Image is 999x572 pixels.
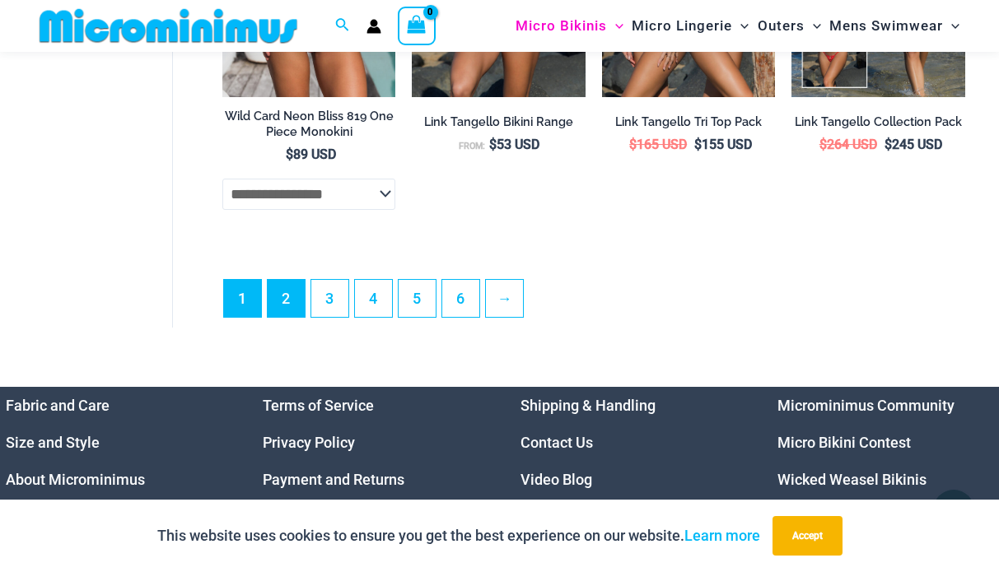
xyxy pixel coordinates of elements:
[311,280,348,317] a: Page 3
[732,5,749,47] span: Menu Toggle
[286,146,293,162] span: $
[6,471,145,488] a: About Microminimus
[222,279,965,327] nav: Product Pagination
[33,7,304,44] img: MM SHOP LOGO FLAT
[694,137,752,152] bdi: 155 USD
[632,5,732,47] span: Micro Lingerie
[521,387,737,498] aside: Footer Widget 3
[885,137,892,152] span: $
[684,527,760,544] a: Learn more
[489,137,497,152] span: $
[509,2,966,49] nav: Site Navigation
[263,434,355,451] a: Privacy Policy
[286,146,336,162] bdi: 89 USD
[157,523,760,548] p: This website uses cookies to ensure you get the best experience on our website.
[263,471,404,488] a: Payment and Returns
[754,5,825,47] a: OutersMenu ToggleMenu Toggle
[412,114,586,136] a: Link Tangello Bikini Range
[777,387,994,498] aside: Footer Widget 4
[398,7,436,44] a: View Shopping Cart, empty
[222,109,396,139] h2: Wild Card Neon Bliss 819 One Piece Monokini
[791,114,965,130] h2: Link Tangello Collection Pack
[224,280,261,317] span: Page 1
[516,5,607,47] span: Micro Bikinis
[268,280,305,317] a: Page 2
[628,5,753,47] a: Micro LingerieMenu ToggleMenu Toggle
[263,387,479,498] aside: Footer Widget 2
[819,137,877,152] bdi: 264 USD
[6,397,110,414] a: Fabric and Care
[6,387,222,498] aside: Footer Widget 1
[791,114,965,136] a: Link Tangello Collection Pack
[629,137,637,152] span: $
[459,141,485,151] span: From:
[366,19,381,34] a: Account icon link
[777,434,911,451] a: Micro Bikini Contest
[943,5,959,47] span: Menu Toggle
[819,137,827,152] span: $
[777,387,994,498] nav: Menu
[885,137,942,152] bdi: 245 USD
[777,397,955,414] a: Microminimus Community
[521,387,737,498] nav: Menu
[602,114,776,136] a: Link Tangello Tri Top Pack
[521,471,592,488] a: Video Blog
[758,5,805,47] span: Outers
[825,5,964,47] a: Mens SwimwearMenu ToggleMenu Toggle
[399,280,436,317] a: Page 5
[486,280,523,317] a: →
[694,137,702,152] span: $
[521,434,593,451] a: Contact Us
[777,471,927,488] a: Wicked Weasel Bikinis
[602,114,776,130] h2: Link Tangello Tri Top Pack
[629,137,687,152] bdi: 165 USD
[511,5,628,47] a: Micro BikinisMenu ToggleMenu Toggle
[6,387,222,498] nav: Menu
[805,5,821,47] span: Menu Toggle
[6,434,100,451] a: Size and Style
[263,397,374,414] a: Terms of Service
[829,5,943,47] span: Mens Swimwear
[335,16,350,36] a: Search icon link
[489,137,539,152] bdi: 53 USD
[521,397,656,414] a: Shipping & Handling
[442,280,479,317] a: Page 6
[263,387,479,498] nav: Menu
[412,114,586,130] h2: Link Tangello Bikini Range
[773,516,843,556] button: Accept
[355,280,392,317] a: Page 4
[607,5,623,47] span: Menu Toggle
[222,109,396,146] a: Wild Card Neon Bliss 819 One Piece Monokini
